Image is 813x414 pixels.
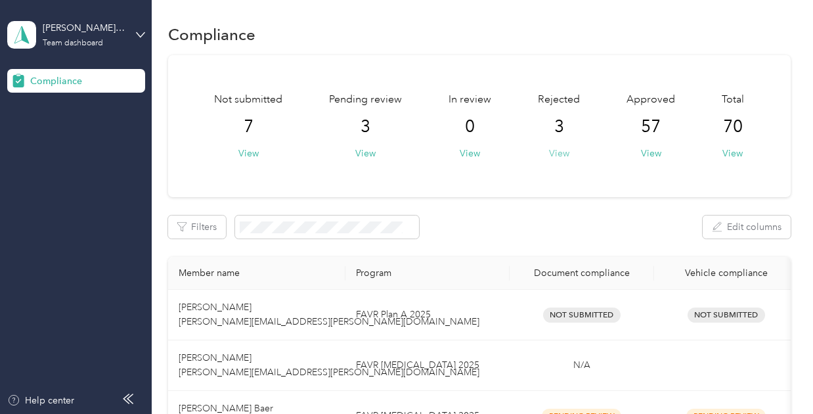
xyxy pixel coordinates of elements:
[214,92,282,108] span: Not submitted
[722,92,744,108] span: Total
[345,290,510,340] td: FAVR Plan A 2025
[665,267,788,279] div: Vehicle compliance
[168,28,255,41] h1: Compliance
[179,302,479,327] span: [PERSON_NAME] [PERSON_NAME][EMAIL_ADDRESS][PERSON_NAME][DOMAIN_NAME]
[244,116,253,137] span: 7
[723,116,743,137] span: 70
[538,92,580,108] span: Rejected
[703,216,791,239] button: Edit columns
[43,21,125,35] div: [PERSON_NAME] Distributors
[345,340,510,391] td: FAVR Plan B 2025
[554,116,564,137] span: 3
[739,340,813,414] iframe: Everlance-gr Chat Button Frame
[449,92,491,108] span: In review
[626,92,675,108] span: Approved
[520,267,644,279] div: Document compliance
[722,147,743,160] button: View
[168,216,226,239] button: Filters
[238,147,259,160] button: View
[345,257,510,290] th: Program
[329,92,402,108] span: Pending review
[168,257,345,290] th: Member name
[30,74,82,88] span: Compliance
[179,352,479,378] span: [PERSON_NAME] [PERSON_NAME][EMAIL_ADDRESS][PERSON_NAME][DOMAIN_NAME]
[460,147,480,160] button: View
[465,116,475,137] span: 0
[361,116,370,137] span: 3
[543,308,621,323] span: Not Submitted
[549,147,569,160] button: View
[688,308,765,323] span: Not Submitted
[641,116,661,137] span: 57
[573,359,590,371] span: N/A
[355,147,376,160] button: View
[7,394,74,407] button: Help center
[641,147,661,160] button: View
[43,39,103,47] div: Team dashboard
